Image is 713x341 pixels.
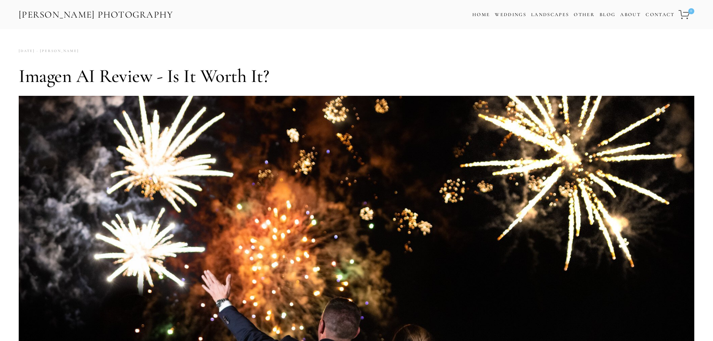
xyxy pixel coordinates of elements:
[495,12,526,18] a: Weddings
[472,9,490,20] a: Home
[646,9,674,20] a: Contact
[600,9,615,20] a: Blog
[531,12,569,18] a: Landscapes
[19,46,35,56] time: [DATE]
[620,9,641,20] a: About
[688,8,694,14] span: 0
[35,46,79,56] a: [PERSON_NAME]
[19,65,694,87] h1: Imagen AI Review - Is It Worth It?
[677,6,695,24] a: 0 items in cart
[18,6,174,23] a: [PERSON_NAME] Photography
[574,12,595,18] a: Other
